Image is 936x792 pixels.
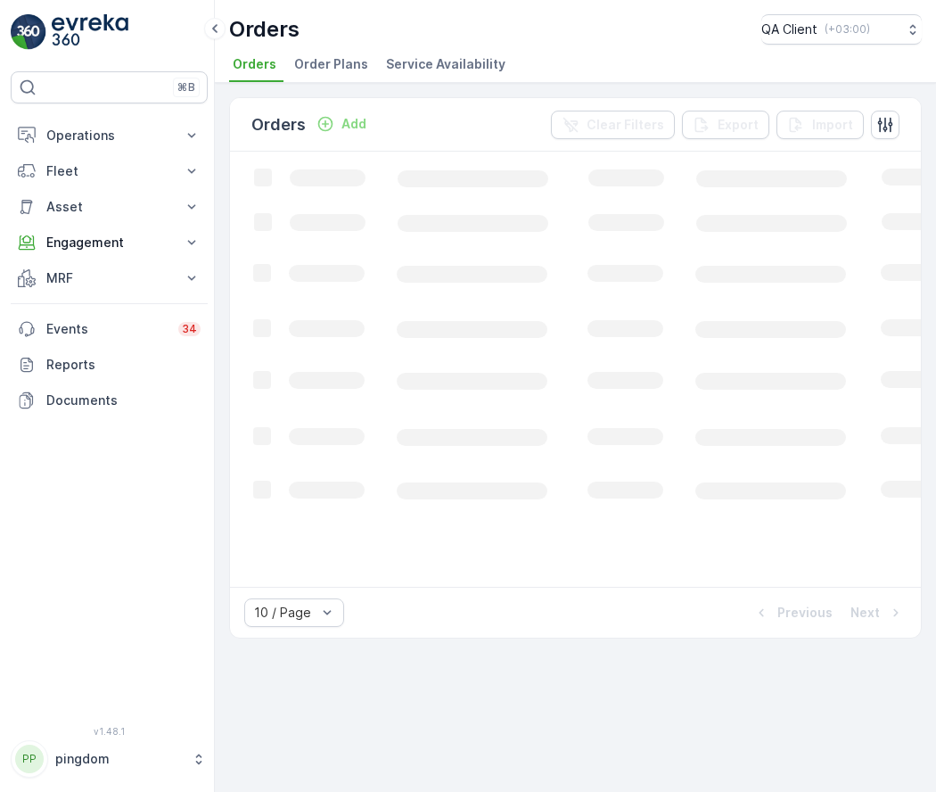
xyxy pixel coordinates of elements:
[46,356,201,374] p: Reports
[718,116,759,134] p: Export
[46,162,172,180] p: Fleet
[11,311,208,347] a: Events34
[11,740,208,778] button: PPpingdom
[11,383,208,418] a: Documents
[52,14,128,50] img: logo_light-DOdMpM7g.png
[46,127,172,144] p: Operations
[849,602,907,623] button: Next
[812,116,853,134] p: Import
[11,153,208,189] button: Fleet
[11,14,46,50] img: logo
[229,15,300,44] p: Orders
[551,111,675,139] button: Clear Filters
[761,21,817,38] p: QA Client
[386,55,505,73] span: Service Availability
[251,112,306,137] p: Orders
[233,55,276,73] span: Orders
[776,111,864,139] button: Import
[177,80,195,95] p: ⌘B
[46,320,168,338] p: Events
[46,392,201,409] p: Documents
[682,111,769,139] button: Export
[46,269,172,287] p: MRF
[777,604,833,622] p: Previous
[751,602,834,623] button: Previous
[11,225,208,260] button: Engagement
[11,189,208,225] button: Asset
[309,113,374,135] button: Add
[46,234,172,252] p: Engagement
[294,55,368,73] span: Order Plans
[11,726,208,737] span: v 1.48.1
[825,22,870,37] p: ( +03:00 )
[55,750,183,768] p: pingdom
[761,14,922,45] button: QA Client(+03:00)
[15,745,44,773] div: PP
[182,322,197,336] p: 34
[11,118,208,153] button: Operations
[46,198,172,216] p: Asset
[850,604,880,622] p: Next
[11,347,208,383] a: Reports
[587,116,664,134] p: Clear Filters
[11,260,208,296] button: MRF
[341,115,366,133] p: Add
